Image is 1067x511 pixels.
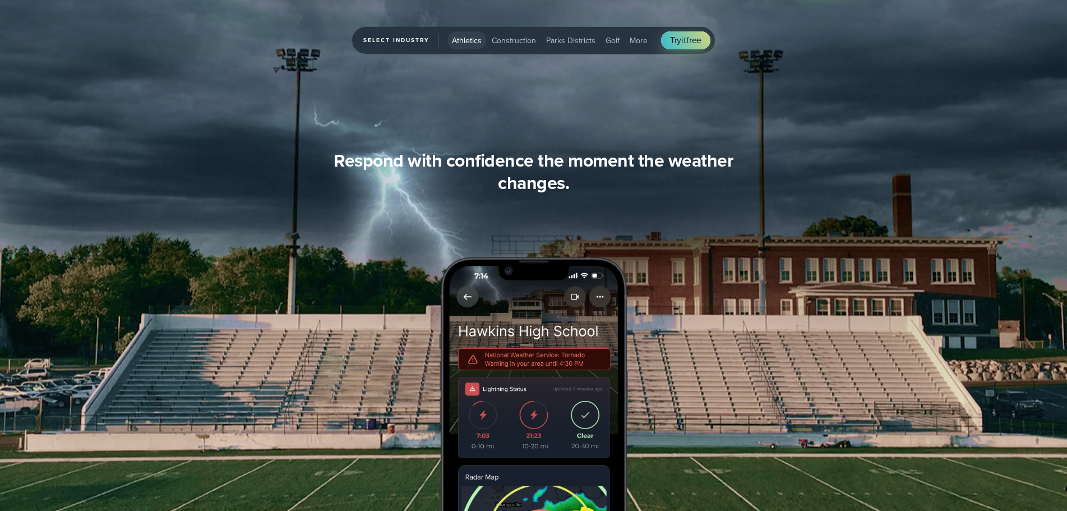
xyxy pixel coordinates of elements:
[447,31,486,49] button: Athletics
[670,34,701,47] span: Try free
[606,35,620,47] span: Golf
[452,35,482,47] span: Athletics
[318,149,749,194] h3: Respond with confidence the moment the weather changes.
[625,31,652,49] button: More
[601,31,624,49] button: Golf
[542,31,600,49] button: Parks Districts
[630,35,648,47] span: More
[487,31,541,49] button: Construction
[363,34,438,47] span: Select Industry
[546,35,595,47] span: Parks Districts
[681,34,686,47] span: it
[661,31,710,49] a: Tryitfree
[492,35,536,47] span: Construction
